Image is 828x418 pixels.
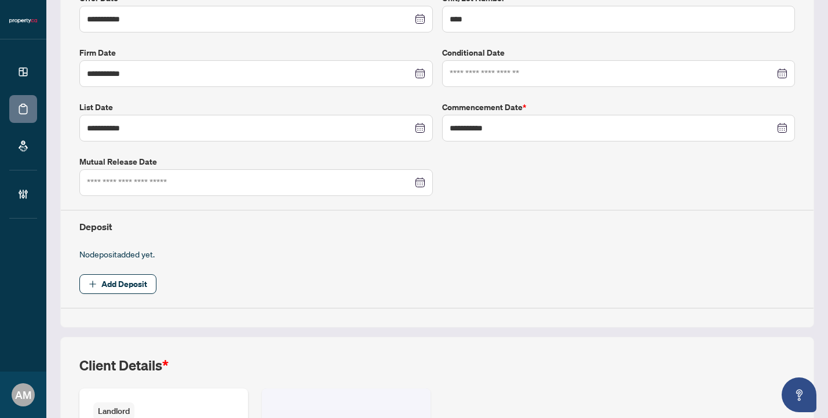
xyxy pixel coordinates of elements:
[442,101,796,114] label: Commencement Date
[101,275,147,293] span: Add Deposit
[782,377,816,412] button: Open asap
[79,356,169,375] h2: Client Details
[79,249,155,259] span: No deposit added yet.
[79,46,433,59] label: Firm Date
[15,387,31,403] span: AM
[79,220,795,234] h4: Deposit
[79,155,433,168] label: Mutual Release Date
[79,101,433,114] label: List Date
[89,280,97,288] span: plus
[442,46,796,59] label: Conditional Date
[79,274,156,294] button: Add Deposit
[9,17,37,24] img: logo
